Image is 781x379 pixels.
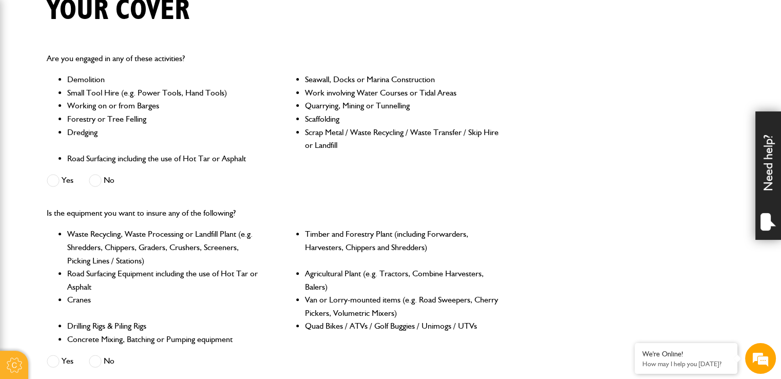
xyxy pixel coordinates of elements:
textarea: Type your message and hit 'Enter' [13,186,187,289]
div: Minimize live chat window [168,5,193,30]
input: Enter your last name [13,95,187,118]
p: Are you engaged in any of these activities? [47,52,500,65]
div: We're Online! [642,350,730,358]
li: Concrete Mixing, Batching or Pumping equipment [67,333,262,346]
input: Enter your phone number [13,156,187,178]
li: Scaffolding [305,112,500,126]
li: Van or Lorry-mounted items (e.g. Road Sweepers, Cherry Pickers, Volumetric Mixers) [305,293,500,319]
em: Start Chat [140,298,186,312]
li: Waste Recycling, Waste Processing or Landfill Plant (e.g. Shredders, Chippers, Graders, Crushers,... [67,228,262,267]
label: No [89,355,115,368]
label: Yes [47,355,73,368]
input: Enter your email address [13,125,187,148]
li: Quarrying, Mining or Tunnelling [305,99,500,112]
li: Working on or from Barges [67,99,262,112]
li: Scrap Metal / Waste Recycling / Waste Transfer / Skip Hire or Landfill [305,126,500,152]
li: Road Surfacing including the use of Hot Tar or Asphalt [67,152,262,165]
li: Work involving Water Courses or Tidal Areas [305,86,500,100]
li: Drilling Rigs & Piling Rigs [67,319,262,333]
li: Road Surfacing Equipment including the use of Hot Tar or Asphalt [67,267,262,293]
img: d_20077148190_company_1631870298795_20077148190 [17,57,43,71]
div: Chat with us now [53,58,173,71]
p: How may I help you today? [642,360,730,368]
li: Forestry or Tree Felling [67,112,262,126]
label: No [89,174,115,187]
li: Timber and Forestry Plant (including Forwarders, Harvesters, Chippers and Shredders) [305,228,500,267]
li: Agricultural Plant (e.g. Tractors, Combine Harvesters, Balers) [305,267,500,293]
div: Need help? [755,111,781,240]
li: Seawall, Docks or Marina Construction [305,73,500,86]
li: Cranes [67,293,262,319]
li: Demolition [67,73,262,86]
p: Is the equipment you want to insure any of the following? [47,206,500,220]
li: Dredging [67,126,262,152]
label: Yes [47,174,73,187]
li: Quad Bikes / ATVs / Golf Buggies / Unimogs / UTVs [305,319,500,333]
li: Small Tool Hire (e.g. Power Tools, Hand Tools) [67,86,262,100]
